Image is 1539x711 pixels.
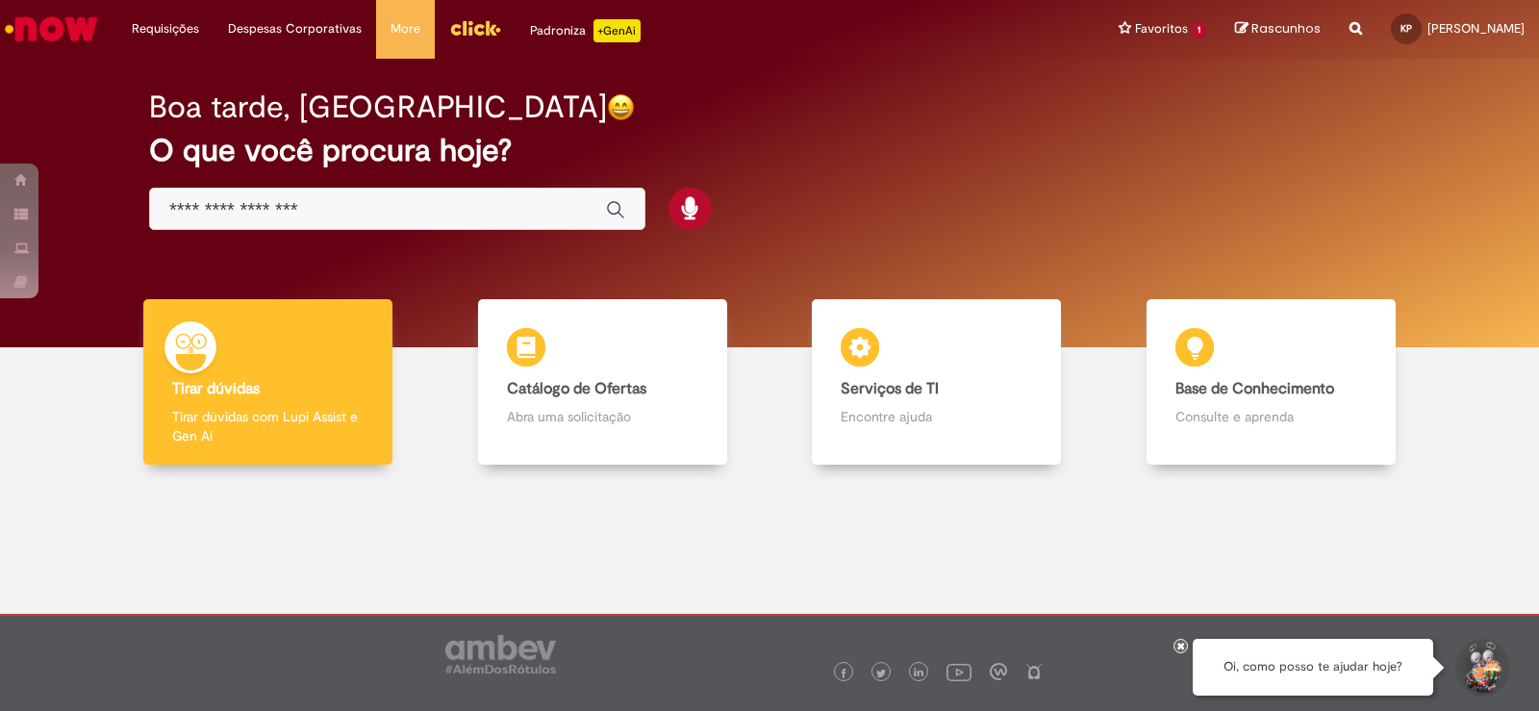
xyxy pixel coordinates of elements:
a: Catálogo de Ofertas Abra uma solicitação [436,299,770,466]
p: Encontre ajuda [841,407,1032,426]
b: Serviços de TI [841,379,939,398]
span: Despesas Corporativas [228,19,362,38]
img: logo_footer_workplace.png [990,663,1007,680]
img: logo_footer_twitter.png [876,669,886,678]
span: Favoritos [1135,19,1188,38]
span: More [391,19,420,38]
img: logo_footer_youtube.png [946,659,971,684]
b: Tirar dúvidas [172,379,260,398]
p: Tirar dúvidas com Lupi Assist e Gen Ai [172,407,364,445]
p: Consulte e aprenda [1175,407,1367,426]
div: Padroniza [530,19,641,42]
a: Serviços de TI Encontre ajuda [769,299,1104,466]
img: logo_footer_ambev_rotulo_gray.png [445,635,556,673]
img: logo_footer_facebook.png [839,669,848,678]
img: ServiceNow [2,10,101,48]
button: Iniciar Conversa de Suporte [1452,639,1510,697]
p: +GenAi [593,19,641,42]
span: [PERSON_NAME] [1427,20,1525,37]
span: KP [1400,22,1412,35]
img: happy-face.png [607,93,635,121]
span: 1 [1192,22,1206,38]
p: Abra uma solicitação [507,407,698,426]
b: Base de Conhecimento [1175,379,1334,398]
a: Rascunhos [1235,20,1321,38]
img: click_logo_yellow_360x200.png [449,13,501,42]
span: Rascunhos [1251,19,1321,38]
div: Oi, como posso te ajudar hoje? [1193,639,1433,696]
a: Tirar dúvidas Tirar dúvidas com Lupi Assist e Gen Ai [101,299,436,466]
h2: Boa tarde, [GEOGRAPHIC_DATA] [149,90,607,124]
h2: O que você procura hoje? [149,134,1390,167]
span: Requisições [132,19,199,38]
img: logo_footer_linkedin.png [914,668,923,679]
img: logo_footer_naosei.png [1025,663,1043,680]
a: Base de Conhecimento Consulte e aprenda [1104,299,1439,466]
b: Catálogo de Ofertas [507,379,646,398]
